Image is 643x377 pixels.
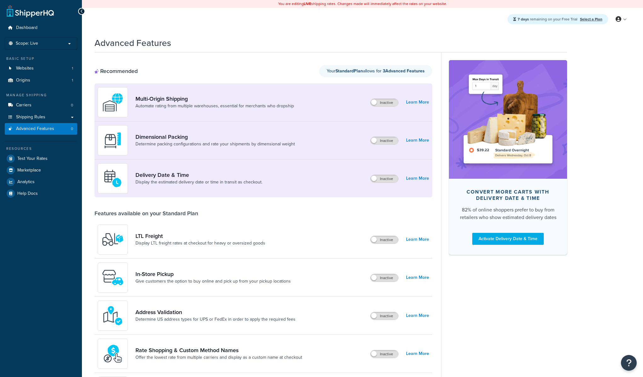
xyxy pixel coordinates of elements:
div: Convert more carts with delivery date & time [459,189,557,201]
span: 1 [72,66,73,71]
strong: 7 days [518,16,529,22]
div: Features available on your Standard Plan [95,210,198,217]
a: Automate rating from multiple warehouses, essential for merchants who dropship [135,103,294,109]
span: 0 [71,103,73,108]
a: Test Your Rates [5,153,77,164]
a: Advanced Features0 [5,123,77,135]
label: Inactive [370,274,398,282]
button: Open Resource Center [621,355,637,371]
img: y79ZsPf0fXUFUhFXDzUgf+ktZg5F2+ohG75+v3d2s1D9TjoU8PiyCIluIjV41seZevKCRuEjTPPOKHJsQcmKCXGdfprl3L4q7... [102,228,124,250]
a: Origins1 [5,75,77,86]
a: Determine packing configurations and rate your shipments by dimensional weight [135,141,295,147]
a: Learn More [406,273,429,282]
li: Origins [5,75,77,86]
label: Inactive [370,137,398,144]
div: Manage Shipping [5,93,77,98]
span: Websites [16,66,34,71]
a: Learn More [406,98,429,107]
label: Inactive [370,99,398,106]
a: Determine US address types for UPS or FedEx in order to apply the required fees [135,316,296,323]
label: Inactive [370,175,398,183]
span: Dashboard [16,25,37,31]
a: Learn More [406,235,429,244]
span: Carriers [16,103,32,108]
a: Marketplace [5,165,77,176]
a: LTL Freight [135,233,265,239]
a: In-Store Pickup [135,271,291,278]
a: Dashboard [5,22,77,34]
div: Recommended [95,68,138,75]
div: Resources [5,146,77,151]
a: Learn More [406,174,429,183]
a: Address Validation [135,309,296,316]
a: Websites1 [5,63,77,74]
a: Offer the lowest rate from multiple carriers and display as a custom name at checkout [135,354,302,361]
div: 82% of online shoppers prefer to buy from retailers who show estimated delivery dates [459,206,557,221]
a: Dimensional Packing [135,133,295,140]
span: Marketplace [17,168,41,173]
span: Origins [16,78,30,83]
span: Shipping Rules [16,115,45,120]
a: Select a Plan [580,16,602,22]
span: Your allows for [327,68,383,74]
label: Inactive [370,236,398,244]
span: Test Your Rates [17,156,48,161]
a: Help Docs [5,188,77,199]
h1: Advanced Features [95,37,171,49]
label: Inactive [370,312,398,320]
span: remaining on your Free Trial [518,16,578,22]
img: WatD5o0RtDAAAAAElFTkSuQmCC [102,91,124,113]
strong: 3 Advanced Feature s [383,68,425,74]
img: kIG8fy0lQAAAABJRU5ErkJggg== [102,305,124,327]
span: Advanced Features [16,126,54,132]
li: Carriers [5,99,77,111]
li: Advanced Features [5,123,77,135]
img: DTVBYsAAAAAASUVORK5CYII= [102,129,124,151]
img: gfkeb5ejjkALwAAAABJRU5ErkJggg== [102,167,124,189]
span: 0 [71,126,73,132]
span: 1 [72,78,73,83]
a: Activate Delivery Date & Time [472,233,544,245]
img: icon-duo-feat-rate-shopping-ecdd8bed.png [102,343,124,365]
img: wfgcfpwTIucLEAAAAASUVORK5CYII= [102,267,124,289]
a: Display the estimated delivery date or time in transit as checkout. [135,179,262,185]
b: LIVE [304,1,311,7]
a: Analytics [5,176,77,188]
strong: Standard Plan [336,68,363,74]
img: feature-image-ddt-36eae7f7280da8017bfb280eaccd9c446f90b1fe08728e4019434db127062ab4.png [458,70,558,169]
a: Give customers the option to buy online and pick up from your pickup locations [135,278,291,284]
span: Help Docs [17,191,38,196]
a: Carriers0 [5,99,77,111]
a: Delivery Date & Time [135,172,262,178]
label: Inactive [370,350,398,358]
a: Rate Shopping & Custom Method Names [135,347,302,354]
a: Learn More [406,136,429,145]
span: Analytics [17,179,35,185]
div: Basic Setup [5,56,77,61]
a: Shipping Rules [5,111,77,123]
li: Websites [5,63,77,74]
a: Learn More [406,311,429,320]
a: Multi-Origin Shipping [135,95,294,102]
span: Scope: Live [16,41,38,46]
a: Learn More [406,349,429,358]
a: Display LTL freight rates at checkout for heavy or oversized goods [135,240,265,246]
